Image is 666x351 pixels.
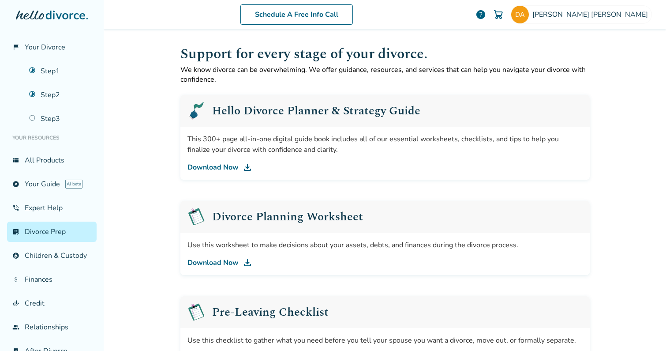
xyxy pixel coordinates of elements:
img: desireeabeyta@gmail.com [511,6,529,23]
a: Download Now [187,257,583,268]
span: flag_2 [12,44,19,51]
img: DL [242,257,253,268]
a: Download Now [187,162,583,173]
span: list_alt_check [12,228,19,235]
h2: Divorce Planning Worksheet [212,211,363,223]
h1: Support for every stage of your divorce. [180,43,590,65]
a: groupRelationships [7,317,97,337]
a: account_childChildren & Custody [7,245,97,266]
h2: Hello Divorce Planner & Strategy Guide [212,105,420,117]
a: finance_modeCredit [7,293,97,313]
li: Your Resources [7,129,97,147]
a: Step2 [24,85,97,105]
span: finance_mode [12,300,19,307]
span: group [12,324,19,331]
img: DL [242,162,253,173]
div: This 300+ page all-in-one digital guide book includes all of our essential worksheets, checklists... [187,134,583,155]
a: flag_2Your Divorce [7,37,97,57]
span: AI beta [65,180,82,189]
a: phone_in_talkExpert Help [7,198,97,218]
span: explore [12,181,19,188]
span: account_child [12,252,19,259]
a: Schedule A Free Info Call [240,4,353,25]
a: exploreYour GuideAI beta [7,174,97,194]
img: Cart [493,9,504,20]
h2: Pre-Leaving Checklist [212,306,329,318]
p: We know divorce can be overwhelming. We offer guidance, resources, and services that can help you... [180,65,590,84]
img: Pre-Leaving Checklist [187,303,205,321]
span: view_list [12,157,19,164]
a: attach_moneyFinances [7,269,97,290]
a: Step1 [24,61,97,81]
a: list_alt_checkDivorce Prep [7,222,97,242]
iframe: Chat Widget [622,309,666,351]
a: Step3 [24,109,97,129]
img: Planner [187,102,205,120]
span: phone_in_talk [12,204,19,211]
span: attach_money [12,276,19,283]
a: view_listAll Products [7,150,97,170]
span: [PERSON_NAME] [PERSON_NAME] [532,10,651,19]
div: Use this worksheet to make decisions about your assets, debts, and finances during the divorce pr... [187,240,583,250]
div: Use this checklist to gather what you need before you tell your spouse you want a divorce, move o... [187,335,583,346]
img: Pre-Leaving Checklist [187,208,205,226]
a: help [475,9,486,20]
span: Your Divorce [25,42,65,52]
